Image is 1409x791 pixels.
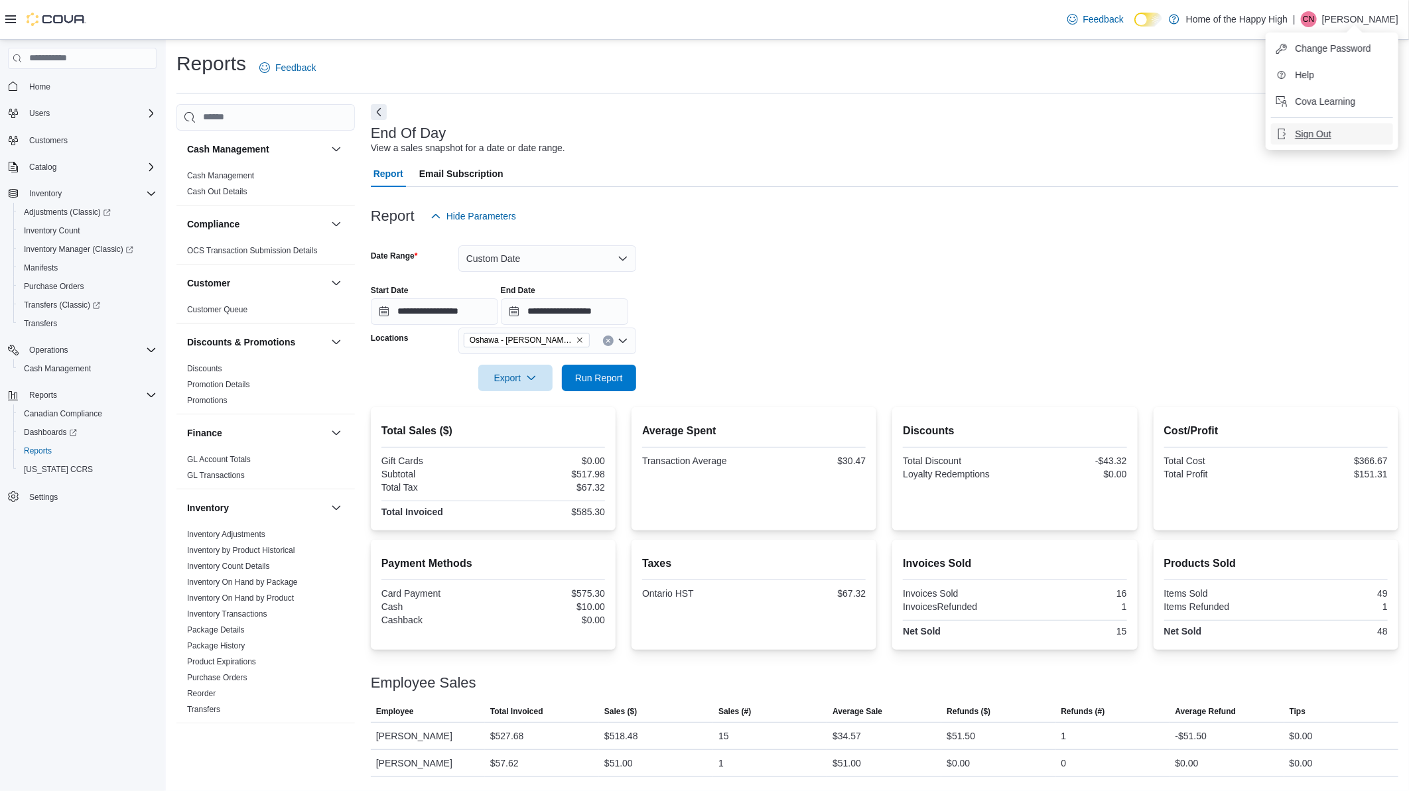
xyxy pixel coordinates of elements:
label: Start Date [371,285,409,296]
span: Customer Queue [187,304,247,315]
div: Subtotal [381,469,491,479]
img: Cova [27,13,86,26]
button: Customer [187,276,326,290]
span: Average Refund [1175,706,1237,717]
span: Report [373,160,403,187]
div: Ontario HST [642,588,752,599]
div: Customer [176,302,355,323]
span: Oshawa - Gibb St - Friendly Stranger [464,333,590,347]
span: Cash Management [24,363,91,374]
a: Adjustments (Classic) [19,204,116,220]
span: Sign Out [1295,127,1331,141]
div: Total Discount [903,456,1012,466]
span: Home [29,82,50,92]
p: Home of the Happy High [1186,11,1288,27]
div: Transaction Average [642,456,752,466]
h2: Payment Methods [381,556,605,572]
span: Transfers (Classic) [24,300,100,310]
div: $518.48 [604,728,638,744]
a: Promotion Details [187,380,250,389]
a: Reorder [187,689,216,698]
div: 16 [1018,588,1127,599]
span: Help [1295,68,1314,82]
span: Reports [24,446,52,456]
span: Employee [376,706,414,717]
div: $57.62 [490,755,519,771]
div: Cashback [381,615,491,625]
span: [US_STATE] CCRS [24,464,93,475]
span: Home [24,78,157,95]
span: Change Password [1295,42,1371,55]
button: Change Password [1271,38,1393,59]
div: $34.57 [833,728,861,744]
button: Compliance [187,217,326,231]
a: Product Expirations [187,657,256,666]
span: Transfers (Classic) [19,297,157,313]
a: Package History [187,641,245,650]
a: Cash Management [187,171,254,180]
h3: Inventory [187,501,229,515]
div: Items Refunded [1164,601,1274,612]
button: Cova Learning [1271,91,1393,112]
div: 15 [1018,626,1127,637]
span: GL Transactions [187,470,245,481]
nav: Complex example [8,72,157,541]
a: OCS Transaction Submission Details [187,246,318,255]
button: Purchase Orders [13,277,162,296]
span: Transfers [24,318,57,329]
span: Export [486,365,545,391]
span: Inventory On Hand by Product [187,593,294,603]
span: Inventory On Hand by Package [187,577,298,587]
h2: Average Spent [642,423,866,439]
button: Canadian Compliance [13,404,162,423]
div: $0.00 [947,755,970,771]
button: Export [478,365,553,391]
a: Purchase Orders [19,278,90,294]
div: 1 [718,755,724,771]
button: Customers [3,131,162,150]
div: Gift Cards [381,456,491,466]
div: $151.31 [1278,469,1388,479]
span: Average Sale [833,706,882,717]
span: Users [24,105,157,121]
a: Inventory Transactions [187,609,267,619]
div: $0.00 [1290,728,1313,744]
button: Discounts & Promotions [328,334,344,350]
p: | [1293,11,1296,27]
div: 0 [1061,755,1067,771]
span: Inventory Count Details [187,561,270,572]
span: Reorder [187,688,216,699]
a: Inventory Count [19,223,86,239]
a: Manifests [19,260,63,276]
span: Hide Parameters [446,210,516,223]
h2: Products Sold [1164,556,1388,572]
div: Card Payment [381,588,491,599]
a: Inventory On Hand by Package [187,578,298,587]
div: Total Profit [1164,469,1274,479]
div: -$43.32 [1018,456,1127,466]
div: $51.00 [604,755,633,771]
div: [PERSON_NAME] [371,750,485,776]
span: Adjustments (Classic) [24,207,111,217]
h2: Cost/Profit [1164,423,1388,439]
div: $0.00 [496,456,605,466]
a: Transfers (Classic) [13,296,162,314]
button: Users [3,104,162,123]
span: Reports [29,390,57,400]
h3: Compliance [187,217,239,231]
div: InvoicesRefunded [903,601,1012,612]
a: Transfers [19,316,62,332]
a: Inventory Manager (Classic) [13,240,162,259]
button: Inventory [24,186,67,202]
button: Hide Parameters [425,203,521,229]
a: Transfers [187,705,220,714]
a: Inventory On Hand by Product [187,593,294,603]
span: Manifests [19,260,157,276]
span: Feedback [275,61,316,74]
span: Inventory Count [19,223,157,239]
span: Tips [1290,706,1306,717]
span: Refunds (#) [1061,706,1105,717]
a: Transfers (Classic) [19,297,105,313]
input: Dark Mode [1134,13,1162,27]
